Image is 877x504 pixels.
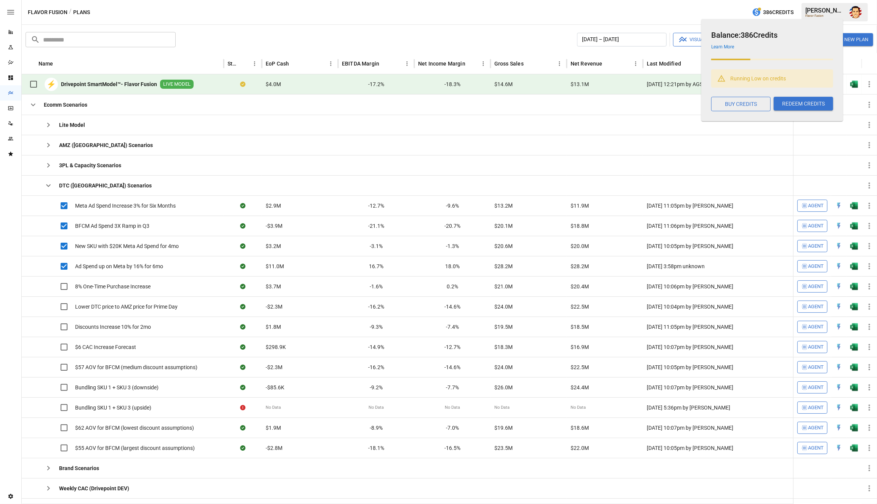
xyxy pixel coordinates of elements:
[240,283,245,290] div: Sync complete
[828,33,873,46] button: New Plan
[643,276,794,296] div: [DATE] 10:06pm by [PERSON_NAME]
[850,384,858,391] div: Open in Excel
[711,44,734,50] a: Learn More
[835,323,843,331] img: quick-edit-flash.b8aec18c.svg
[797,361,827,373] button: Agent
[835,202,843,210] div: Open in Quick Edit
[835,242,843,250] img: quick-edit-flash.b8aec18c.svg
[850,444,858,452] div: Open in Excel
[266,202,281,210] span: $2.9M
[38,61,53,67] div: Name
[444,343,460,351] span: -12.7%
[835,262,843,270] img: quick-edit-flash.b8aec18c.svg
[571,343,589,351] span: $16.9M
[59,121,85,129] b: Lite Model
[75,404,151,411] span: Bundling SKU 1 + SKU 3 (upside)
[75,444,195,452] span: $55 AOV for BFCM (largest discount assumptions)
[643,256,794,276] div: [DATE] 3:58pm unknown
[797,381,827,394] button: Agent
[75,222,149,230] span: BFCM Ad Spend 3X Ramp in Q3
[711,97,771,111] button: BUY CREDITS
[808,424,824,432] span: Agent
[446,384,459,391] span: -7.7%
[266,303,282,310] span: -$2.3M
[59,162,121,169] b: 3PL & Capacity Scenarios
[808,444,824,453] span: Agent
[845,2,866,23] button: Austin Gardner-Smith
[682,58,693,69] button: Sort
[240,363,245,371] div: Sync complete
[466,58,477,69] button: Sort
[325,58,336,69] button: EoP Cash column menu
[444,444,460,452] span: -16.5%
[835,262,843,270] div: Open in Quick Edit
[850,6,862,18] div: Austin Gardner-Smith
[368,80,384,88] span: -17.2%
[445,262,460,270] span: 18.0%
[75,242,179,250] span: New SKU with $20K Meta Ad Spend for 4mo
[75,363,197,371] span: $57 AOV for BFCM (medium discount assumptions)
[370,283,383,290] span: -1.6%
[370,323,383,331] span: -9.3%
[249,58,260,69] button: Status column menu
[850,242,858,250] img: g5qfjXmAAAAABJRU5ErkJggg==
[797,260,827,272] button: Agent
[835,424,843,432] div: Open in Quick Edit
[808,282,824,291] span: Agent
[368,202,384,210] span: -12.7%
[571,80,589,88] span: $13.1M
[797,341,827,353] button: Agent
[494,384,513,391] span: $26.0M
[850,283,858,290] div: Open in Excel
[240,404,245,411] div: Error during sync.
[571,202,589,210] span: $11.9M
[797,220,827,232] button: Agent
[444,363,460,371] span: -14.6%
[808,403,824,412] span: Agent
[75,424,194,432] span: $62 AOV for BFCM (lowest discount assumptions)
[240,384,245,391] div: Sync complete
[494,444,513,452] span: $23.5M
[643,216,794,236] div: [DATE] 11:06pm by [PERSON_NAME]
[266,283,281,290] span: $3.7M
[749,5,797,19] button: 386Credits
[478,58,489,69] button: Net Income Margin column menu
[266,222,282,230] span: -$3.9M
[240,303,245,310] div: Sync complete
[54,58,65,69] button: Sort
[850,363,858,371] img: g5qfjXmAAAAABJRU5ErkJggg==
[643,296,794,317] div: [DATE] 10:04pm by [PERSON_NAME]
[571,424,589,432] span: $18.6M
[571,323,589,331] span: $18.5M
[850,262,858,270] img: g5qfjXmAAAAABJRU5ErkJggg==
[444,303,460,310] span: -14.6%
[494,222,513,230] span: $20.1M
[797,402,827,414] button: Agent
[571,262,589,270] span: $28.2M
[850,202,858,210] div: Open in Excel
[494,283,513,290] span: $21.0M
[835,202,843,210] img: quick-edit-flash.b8aec18c.svg
[446,424,459,432] span: -7.0%
[850,343,858,351] img: g5qfjXmAAAAABJRU5ErkJggg==
[643,418,794,438] div: [DATE] 10:07pm by [PERSON_NAME]
[850,363,858,371] div: Open in Excel
[797,200,827,212] button: Agent
[368,343,384,351] span: -14.9%
[240,242,245,250] div: Sync complete
[808,222,824,230] span: Agent
[554,58,565,69] button: Gross Sales column menu
[835,384,843,391] img: quick-edit-flash.b8aec18c.svg
[835,404,843,411] img: quick-edit-flash.b8aec18c.svg
[266,262,284,270] span: $11.0M
[643,74,794,94] div: [DATE] 12:21pm by AGS undefined
[266,424,281,432] span: $1.9M
[797,301,827,313] button: Agent
[647,61,681,67] div: Last Modified
[643,377,794,397] div: [DATE] 10:07pm by [PERSON_NAME]
[446,323,459,331] span: -7.4%
[603,58,614,69] button: Sort
[240,343,245,351] div: Sync complete
[240,323,245,331] div: Sync complete
[850,424,858,432] img: g5qfjXmAAAAABJRU5ErkJggg==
